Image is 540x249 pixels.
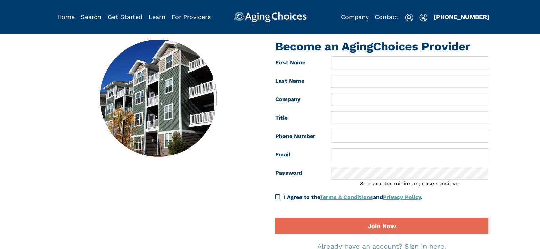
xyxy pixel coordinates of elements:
label: Password [270,167,326,188]
div: 8-character minimum; case sensitive [331,180,488,188]
label: First Name [270,56,326,69]
a: For Providers [172,13,211,20]
a: Company [341,13,369,20]
div: Popover trigger [81,12,101,22]
label: Title [270,111,326,124]
a: Home [57,13,75,20]
div: Popover trigger [419,12,427,22]
span: I Agree to the and . [283,194,423,200]
label: Company [270,93,326,106]
label: Email [270,148,326,161]
img: AgingChoices [233,12,306,22]
img: join-provider.jpg [100,40,217,157]
a: Get Started [108,13,142,20]
a: Search [81,13,101,20]
img: search-icon.svg [405,14,413,22]
a: Learn [149,13,165,20]
a: Contact [375,13,399,20]
button: Join Now [275,218,488,234]
h1: Become an AgingChoices Provider [275,40,488,53]
a: Privacy Policy [383,194,421,200]
img: user-icon.svg [419,14,427,22]
label: Phone Number [270,130,326,143]
label: Last Name [270,75,326,88]
a: [PHONE_NUMBER] [434,13,489,20]
a: Terms & Conditions [320,194,373,200]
